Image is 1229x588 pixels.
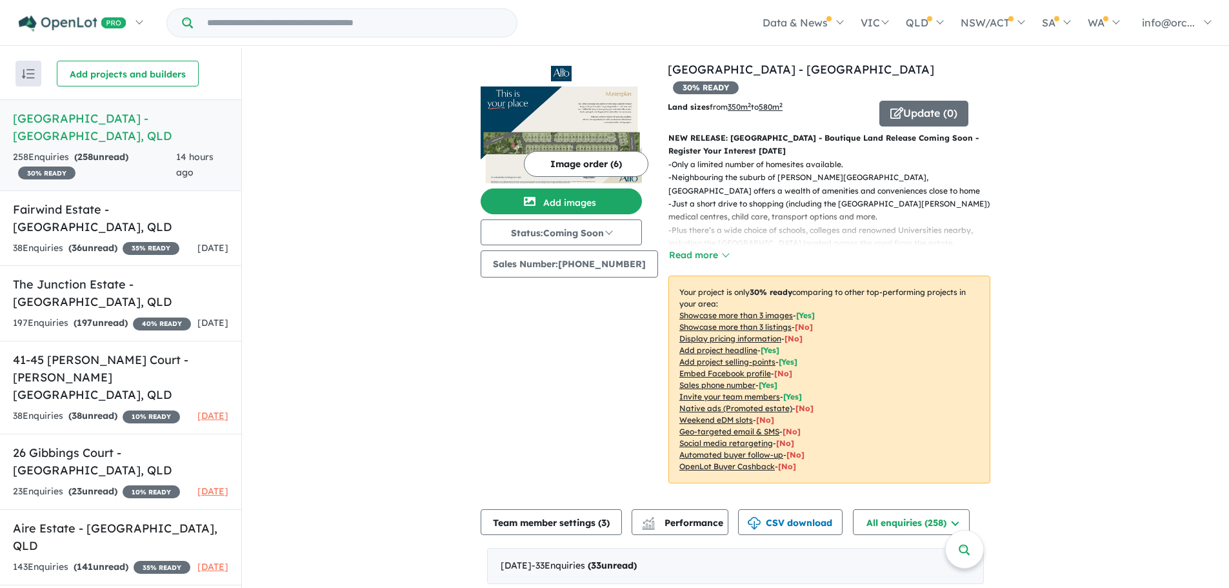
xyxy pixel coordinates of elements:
[679,450,783,460] u: Automated buyer follow-up
[673,81,739,94] span: 30 % READY
[751,102,783,112] span: to
[591,560,601,571] span: 33
[750,287,792,297] b: 30 % ready
[759,102,783,112] u: 580 m
[133,318,191,330] span: 40 % READY
[668,276,990,483] p: Your project is only comparing to other top-performing projects in your area: - - - - - - - - - -...
[795,403,814,413] span: [No]
[783,392,802,401] span: [ Yes ]
[19,15,126,32] img: Openlot PRO Logo White
[197,485,228,497] span: [DATE]
[524,151,648,177] button: Image order (6)
[668,248,729,263] button: Read more
[786,450,804,460] span: [No]
[481,250,658,278] button: Sales Number:[PHONE_NUMBER]
[13,110,228,145] h5: [GEOGRAPHIC_DATA] - [GEOGRAPHIC_DATA] , QLD
[72,485,82,497] span: 23
[679,392,780,401] u: Invite your team members
[13,316,191,331] div: 197 Enquir ies
[13,409,180,424] div: 38 Enquir ies
[68,485,117,497] strong: ( unread)
[195,9,514,37] input: Try estate name, suburb, builder or developer
[679,438,773,448] u: Social media retargeting
[123,242,179,255] span: 35 % READY
[57,61,199,86] button: Add projects and builders
[679,322,792,332] u: Showcase more than 3 listings
[668,132,990,158] p: NEW RELEASE: [GEOGRAPHIC_DATA] - Boutique Land Release Coming Soon - Register Your Interest [DATE]
[738,509,843,535] button: CSV download
[68,410,117,421] strong: ( unread)
[74,151,128,163] strong: ( unread)
[728,102,751,112] u: 350 m
[481,509,622,535] button: Team member settings (3)
[748,101,751,108] sup: 2
[679,369,771,378] u: Embed Facebook profile
[481,61,642,183] a: Alto Estate - Park Ridge LogoAlto Estate - Park Ridge
[759,380,777,390] span: [ Yes ]
[679,461,775,471] u: OpenLot Buyer Cashback
[778,461,796,471] span: [No]
[668,224,1001,250] p: - Plus there’s a wide choice of schools, colleges and renowned Universities nearby, including the...
[13,241,179,256] div: 38 Enquir ies
[679,334,781,343] u: Display pricing information
[679,380,755,390] u: Sales phone number
[668,62,934,77] a: [GEOGRAPHIC_DATA] - [GEOGRAPHIC_DATA]
[668,198,1001,224] p: - Just a short drive to shopping (including the [GEOGRAPHIC_DATA][PERSON_NAME]), medical centres,...
[748,517,761,530] img: download icon
[776,438,794,448] span: [No]
[679,403,792,413] u: Native ads (Promoted estate)
[197,242,228,254] span: [DATE]
[643,517,654,524] img: line-chart.svg
[796,310,815,320] span: [ Yes ]
[68,242,117,254] strong: ( unread)
[779,101,783,108] sup: 2
[644,517,723,529] span: Performance
[783,427,801,436] span: [No]
[13,150,176,181] div: 258 Enquir ies
[481,86,642,183] img: Alto Estate - Park Ridge
[13,560,190,575] div: 143 Enquir ies
[784,334,803,343] span: [ No ]
[632,509,728,535] button: Performance
[72,410,82,421] span: 38
[481,188,642,214] button: Add images
[74,561,128,573] strong: ( unread)
[761,345,779,355] span: [ Yes ]
[487,548,984,584] div: [DATE]
[22,69,35,79] img: sort.svg
[642,521,655,529] img: bar-chart.svg
[1142,16,1195,29] span: info@orc...
[197,317,228,329] span: [DATE]
[134,561,190,574] span: 35 % READY
[668,102,710,112] b: Land sizes
[879,101,968,127] button: Update (0)
[13,484,180,500] div: 23 Enquir ies
[486,66,637,81] img: Alto Estate - Park Ridge Logo
[197,561,228,573] span: [DATE]
[532,560,637,571] span: - 33 Enquir ies
[176,151,214,178] span: 14 hours ago
[668,171,1001,198] p: - Neighbouring the suburb of [PERSON_NAME][GEOGRAPHIC_DATA], [GEOGRAPHIC_DATA] offers a wealth of...
[123,411,180,423] span: 10 % READY
[601,517,606,529] span: 3
[679,427,779,436] u: Geo-targeted email & SMS
[13,520,228,554] h5: Aire Estate - [GEOGRAPHIC_DATA] , QLD
[679,415,753,425] u: Weekend eDM slots
[679,345,757,355] u: Add project headline
[679,357,775,367] u: Add project selling-points
[779,357,797,367] span: [ Yes ]
[795,322,813,332] span: [ No ]
[13,276,228,310] h5: The Junction Estate - [GEOGRAPHIC_DATA] , QLD
[123,485,180,498] span: 10 % READY
[481,219,642,245] button: Status:Coming Soon
[588,560,637,571] strong: ( unread)
[668,158,1001,171] p: - Only a limited number of homesites available.
[77,561,93,573] span: 141
[13,444,228,479] h5: 26 Gibbings Court - [GEOGRAPHIC_DATA] , QLD
[13,351,228,403] h5: 41-45 [PERSON_NAME] Court - [PERSON_NAME][GEOGRAPHIC_DATA] , QLD
[756,415,774,425] span: [No]
[774,369,792,378] span: [ No ]
[668,101,870,114] p: from
[853,509,970,535] button: All enquiries (258)
[72,242,82,254] span: 36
